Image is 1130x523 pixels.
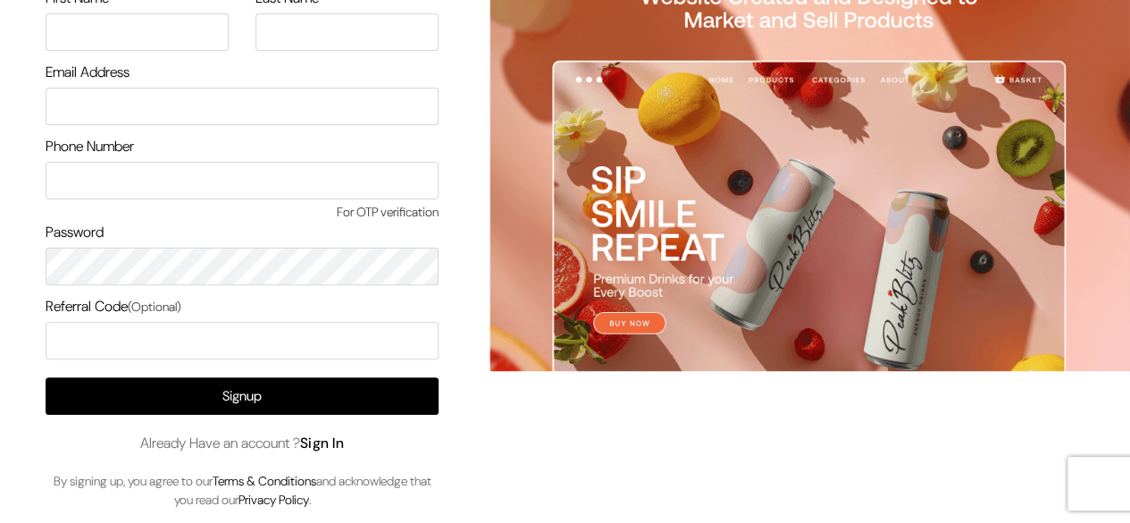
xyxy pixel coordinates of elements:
[46,62,130,83] label: Email Address
[46,296,181,317] label: Referral Code
[140,433,345,454] span: Already Have an account ?
[128,299,181,315] span: (Optional)
[239,492,309,508] a: Privacy Policy
[213,473,316,489] a: Terms & Conditions
[46,203,439,222] span: For OTP verification
[46,377,439,415] button: Signup
[300,434,345,452] a: Sign In
[46,136,134,157] label: Phone Number
[46,472,439,510] p: By signing up, you agree to our and acknowledge that you read our .
[46,222,104,243] label: Password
